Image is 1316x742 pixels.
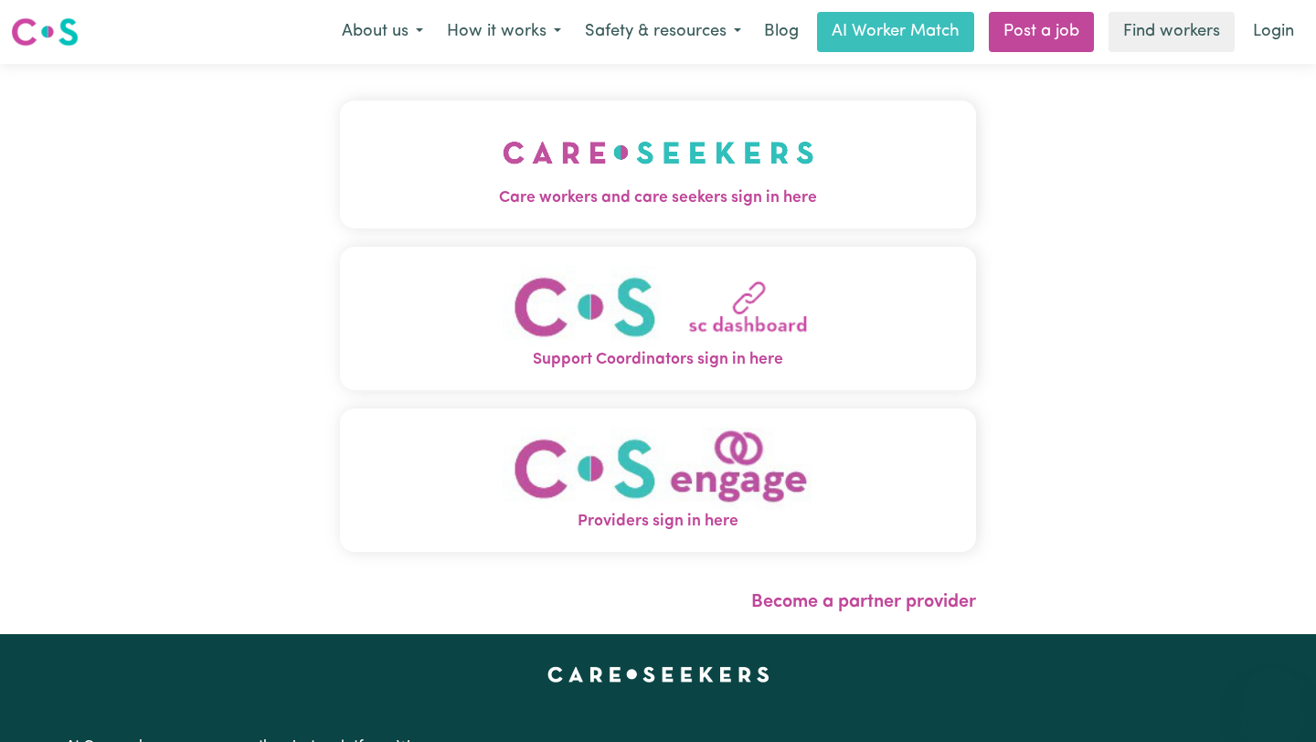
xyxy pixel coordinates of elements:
a: Login [1242,12,1305,52]
button: Support Coordinators sign in here [340,247,976,390]
a: Careseekers home page [547,667,769,682]
span: Support Coordinators sign in here [340,348,976,372]
a: Blog [753,12,810,52]
a: Become a partner provider [751,593,976,611]
a: Post a job [989,12,1094,52]
a: Find workers [1109,12,1235,52]
a: Careseekers logo [11,11,79,53]
a: AI Worker Match [817,12,974,52]
button: Care workers and care seekers sign in here [340,101,976,228]
button: About us [330,13,435,51]
span: Providers sign in here [340,510,976,534]
button: Providers sign in here [340,408,976,552]
button: How it works [435,13,573,51]
img: Careseekers logo [11,16,79,48]
iframe: Button to launch messaging window [1243,669,1301,727]
button: Safety & resources [573,13,753,51]
span: Care workers and care seekers sign in here [340,186,976,210]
